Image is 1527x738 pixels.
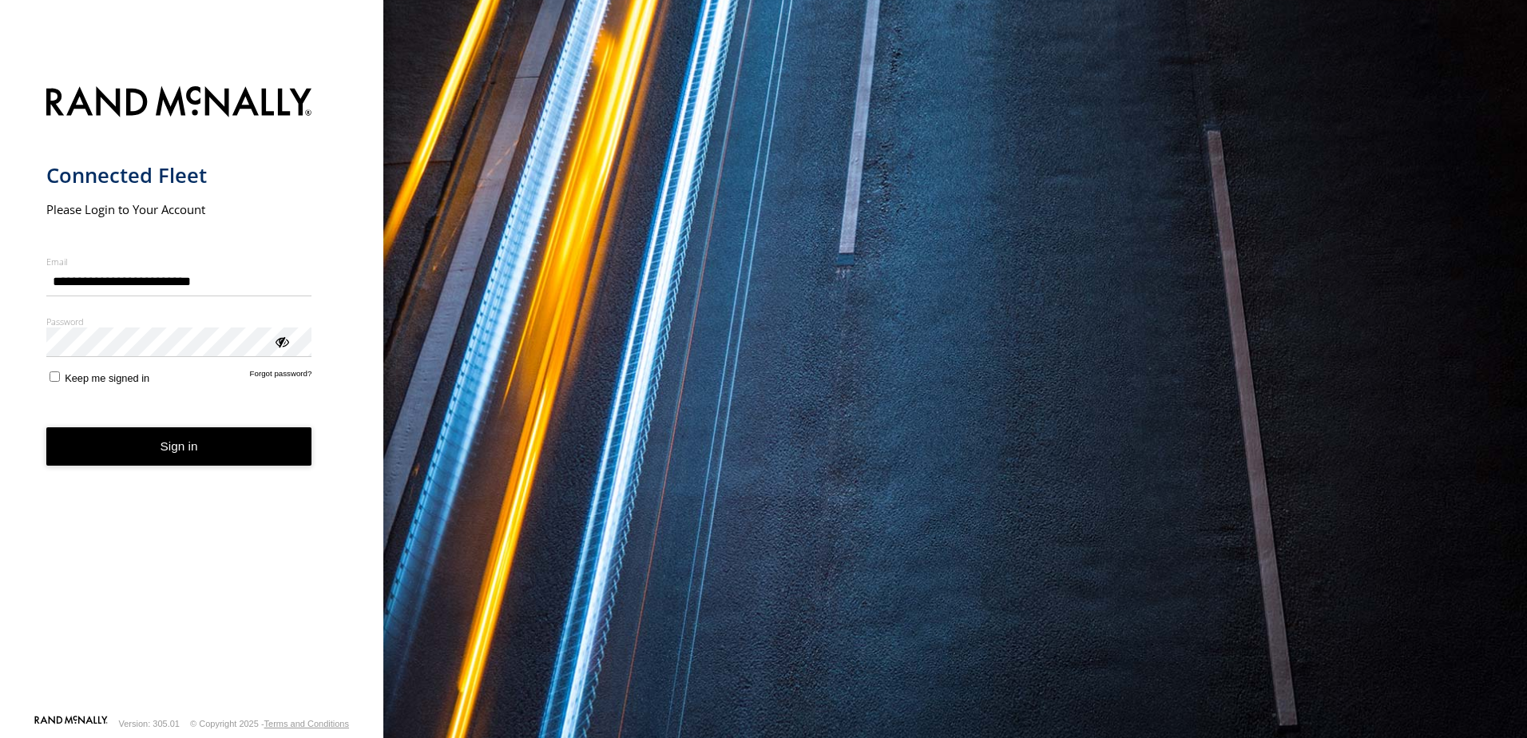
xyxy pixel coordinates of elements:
form: main [46,77,338,714]
a: Visit our Website [34,716,108,732]
div: © Copyright 2025 - [190,719,349,728]
h1: Connected Fleet [46,162,312,188]
span: Keep me signed in [65,372,149,384]
a: Forgot password? [250,369,312,384]
img: Rand McNally [46,83,312,124]
button: Sign in [46,427,312,466]
a: Terms and Conditions [264,719,349,728]
input: Keep me signed in [50,371,60,382]
label: Email [46,256,312,268]
label: Password [46,315,312,327]
div: ViewPassword [273,333,289,349]
h2: Please Login to Your Account [46,201,312,217]
div: Version: 305.01 [119,719,180,728]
